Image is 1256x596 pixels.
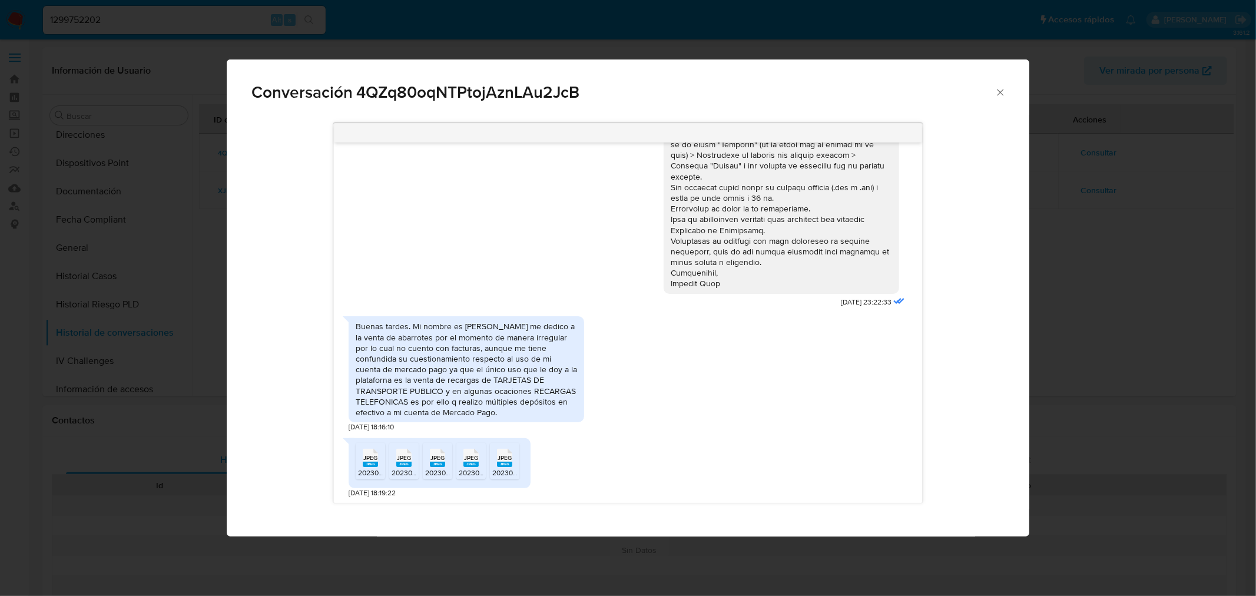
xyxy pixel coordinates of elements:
[498,454,512,462] span: JPEG
[392,468,468,478] span: 20230620_103930.jpeg
[397,454,411,462] span: JPEG
[251,84,995,101] span: Conversación 4QZq80oqNTPtojAznLAu2JcB
[227,59,1030,537] div: Comunicación
[349,422,394,432] span: [DATE] 18:16:10
[349,488,396,498] span: [DATE] 18:19:22
[492,468,568,478] span: 20230620_103732.jpeg
[841,297,892,307] span: [DATE] 23:22:33
[363,454,377,462] span: JPEG
[995,87,1005,97] button: Cerrar
[356,321,577,418] div: Buenas tardes. Mi nombre es [PERSON_NAME] me dedico a la venta de abarrotes por el momento de man...
[459,468,534,478] span: 20230620_103742.jpeg
[358,468,430,478] span: 20230620_111840.jpeg
[425,468,501,478] span: 20230620_103832.jpeg
[464,454,478,462] span: JPEG
[430,454,445,462] span: JPEG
